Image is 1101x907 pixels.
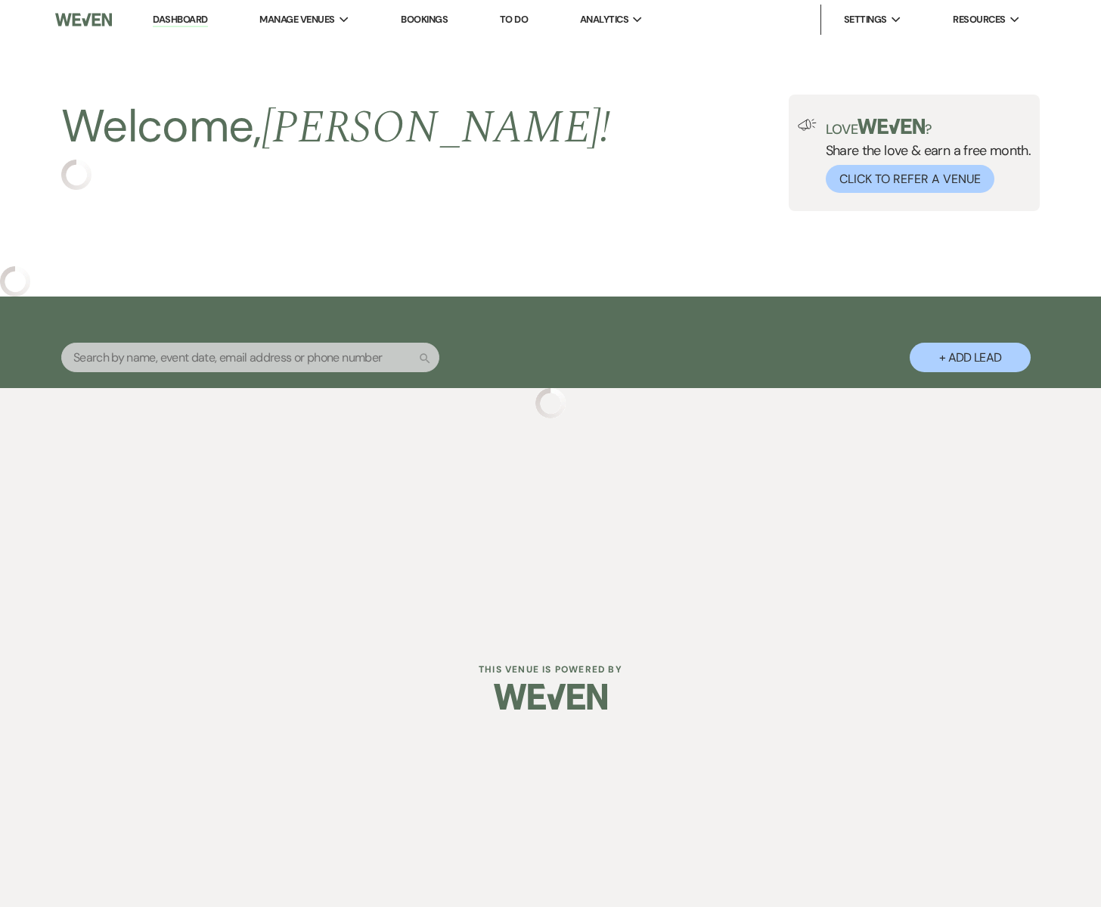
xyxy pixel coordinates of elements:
[826,119,1031,136] p: Love ?
[817,119,1031,193] div: Share the love & earn a free month.
[55,4,112,36] img: Weven Logo
[500,13,528,26] a: To Do
[844,12,887,27] span: Settings
[953,12,1005,27] span: Resources
[910,343,1031,372] button: + Add Lead
[401,13,448,26] a: Bookings
[61,95,611,160] h2: Welcome,
[858,119,925,134] img: weven-logo-green.svg
[153,13,207,27] a: Dashboard
[61,343,439,372] input: Search by name, event date, email address or phone number
[494,670,607,723] img: Weven Logo
[798,119,817,131] img: loud-speaker-illustration.svg
[61,160,91,190] img: loading spinner
[259,12,334,27] span: Manage Venues
[262,93,611,163] span: [PERSON_NAME] !
[826,165,994,193] button: Click to Refer a Venue
[580,12,628,27] span: Analytics
[535,388,566,418] img: loading spinner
